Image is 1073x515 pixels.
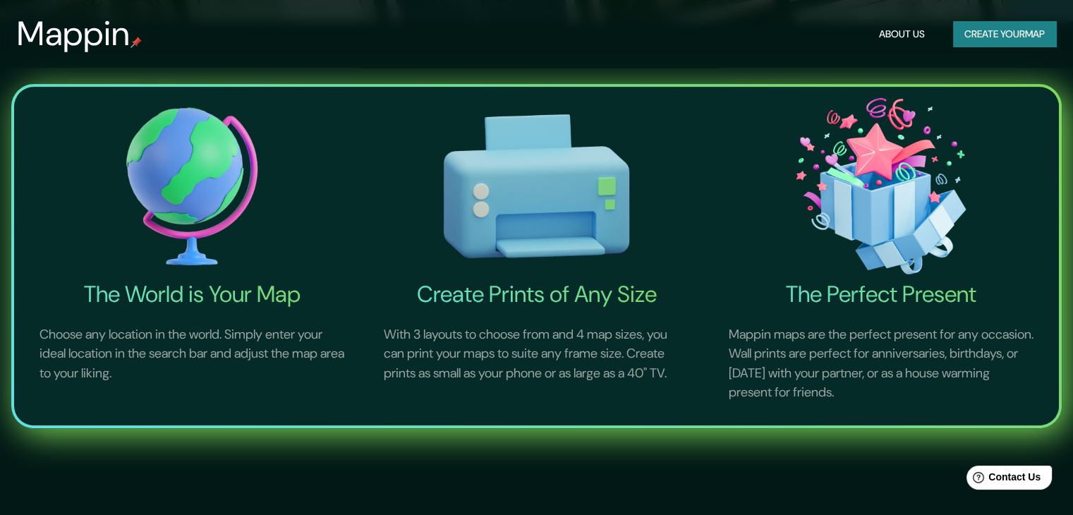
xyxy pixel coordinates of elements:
[367,280,705,308] h4: Create Prints of Any Size
[367,92,705,280] img: Create Prints of Any Size-icon
[17,14,131,54] h3: Mappin
[873,21,930,47] button: About Us
[712,308,1050,420] p: Mappin maps are the perfect present for any occasion. Wall prints are perfect for anniversaries, ...
[23,308,361,401] p: Choose any location in the world. Simply enter your ideal location in the search bar and adjust t...
[23,92,361,280] img: The World is Your Map-icon
[131,37,142,48] img: mappin-pin
[367,308,705,401] p: With 3 layouts to choose from and 4 map sizes, you can print your maps to suite any frame size. C...
[947,460,1057,499] iframe: Help widget launcher
[953,21,1056,47] button: Create yourmap
[712,280,1050,308] h4: The Perfect Present
[712,92,1050,280] img: The Perfect Present-icon
[23,280,361,308] h4: The World is Your Map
